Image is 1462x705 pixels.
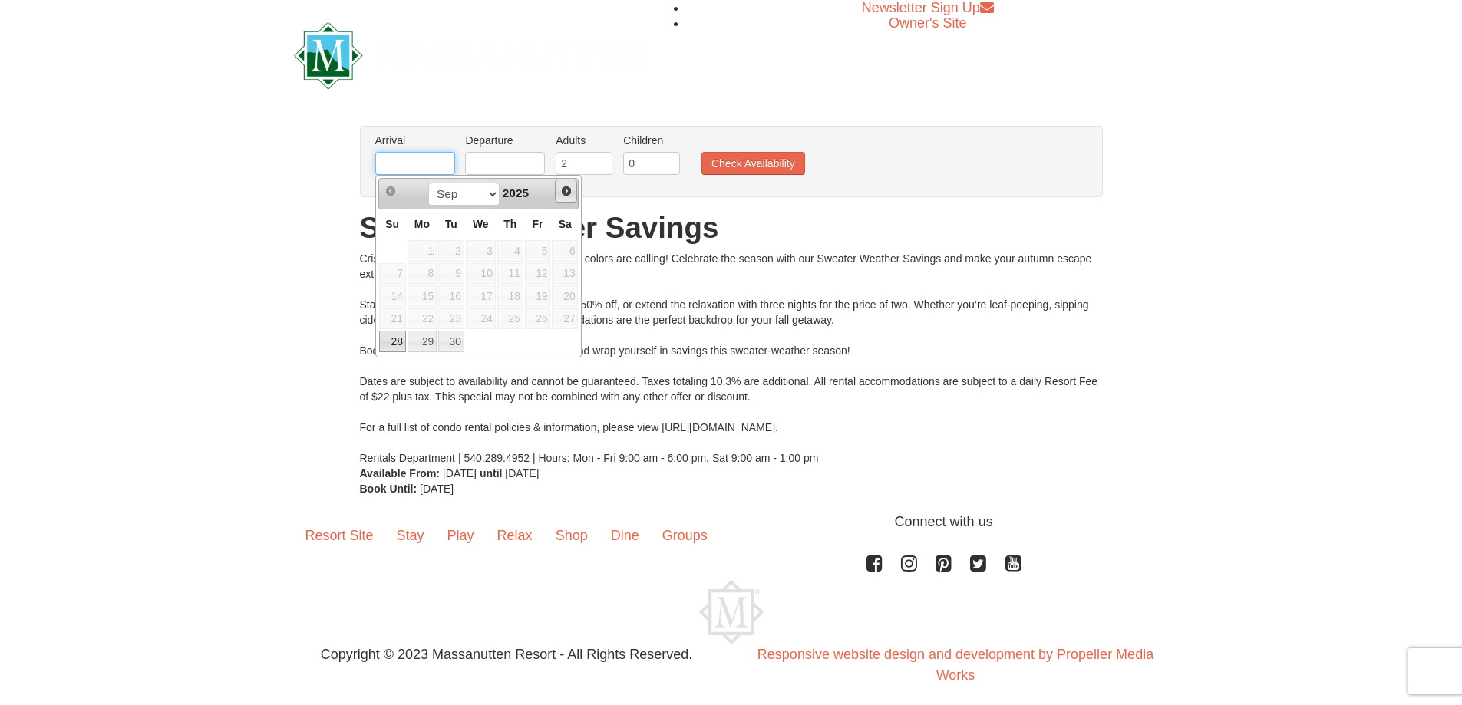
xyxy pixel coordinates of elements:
a: Stay [385,512,436,559]
td: unAvailable [407,285,437,308]
a: Prev [381,180,402,202]
span: [DATE] [443,467,477,479]
span: Next [560,185,573,197]
div: Crisp mornings, cozy evenings, and vibrant fall colors are calling! Celebrate the season with our... [360,251,1103,466]
span: Tuesday [445,218,457,230]
a: Dine [599,512,651,559]
td: unAvailable [437,308,465,331]
span: 7 [379,263,406,285]
td: unAvailable [551,308,579,331]
td: unAvailable [551,239,579,262]
span: 14 [379,285,406,307]
td: unAvailable [465,308,497,331]
span: 19 [525,285,551,307]
td: available [378,330,407,353]
td: unAvailable [437,285,465,308]
td: unAvailable [407,308,437,331]
span: 17 [466,285,496,307]
td: unAvailable [465,239,497,262]
a: Responsive website design and development by Propeller Media Works [757,647,1153,683]
span: 4 [497,240,523,262]
img: Massanutten Resort Logo [699,580,764,644]
button: Check Availability [701,152,805,175]
span: 3 [466,240,496,262]
span: 2 [438,240,464,262]
a: Resort Site [294,512,385,559]
label: Adults [556,133,612,148]
td: unAvailable [465,262,497,285]
span: Monday [414,218,430,230]
td: available [437,330,465,353]
img: Massanutten Resort Logo [294,22,645,89]
span: 11 [497,263,523,285]
td: unAvailable [378,285,407,308]
a: Groups [651,512,719,559]
span: 10 [466,263,496,285]
span: 23 [438,308,464,330]
span: 16 [438,285,464,307]
td: unAvailable [378,308,407,331]
span: 25 [497,308,523,330]
span: 18 [497,285,523,307]
td: unAvailable [551,262,579,285]
span: 22 [408,308,437,330]
span: 21 [379,308,406,330]
p: Copyright © 2023 Massanutten Resort - All Rights Reserved. [282,644,731,665]
a: Play [436,512,486,559]
p: Connect with us [294,512,1169,532]
td: unAvailable [524,262,552,285]
span: 13 [552,263,578,285]
span: [DATE] [420,483,454,495]
span: 27 [552,308,578,330]
strong: until [480,467,503,479]
span: 12 [525,263,551,285]
span: 2025 [503,186,529,199]
span: 15 [408,285,437,307]
td: available [407,330,437,353]
label: Departure [465,133,545,148]
a: Relax [486,512,544,559]
span: 1 [408,240,437,262]
span: 6 [552,240,578,262]
td: unAvailable [551,285,579,308]
td: unAvailable [497,262,524,285]
span: Wednesday [473,218,489,230]
span: Friday [533,218,543,230]
td: unAvailable [407,262,437,285]
td: unAvailable [437,262,465,285]
td: unAvailable [437,239,465,262]
label: Arrival [375,133,455,148]
a: 29 [408,331,437,352]
label: Children [623,133,680,148]
a: Owner's Site [889,15,966,31]
a: 28 [379,331,406,352]
td: unAvailable [465,285,497,308]
span: 24 [466,308,496,330]
span: [DATE] [505,467,539,479]
td: unAvailable [524,239,552,262]
td: unAvailable [497,308,524,331]
a: Massanutten Resort [294,35,645,71]
td: unAvailable [378,262,407,285]
td: unAvailable [524,308,552,331]
strong: Book Until: [360,483,417,495]
span: 5 [525,240,551,262]
td: unAvailable [524,285,552,308]
span: 20 [552,285,578,307]
span: 8 [408,263,437,285]
td: unAvailable [497,285,524,308]
td: unAvailable [497,239,524,262]
span: Sunday [385,218,399,230]
a: Next [555,180,578,203]
strong: Available From: [360,467,441,479]
td: unAvailable [407,239,437,262]
span: 9 [438,263,464,285]
a: Shop [544,512,599,559]
h1: Sweater Weather Savings [360,212,1103,243]
span: Saturday [559,218,572,230]
span: Prev [384,185,397,197]
a: 30 [438,331,464,352]
span: 26 [525,308,551,330]
span: Thursday [503,218,516,230]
